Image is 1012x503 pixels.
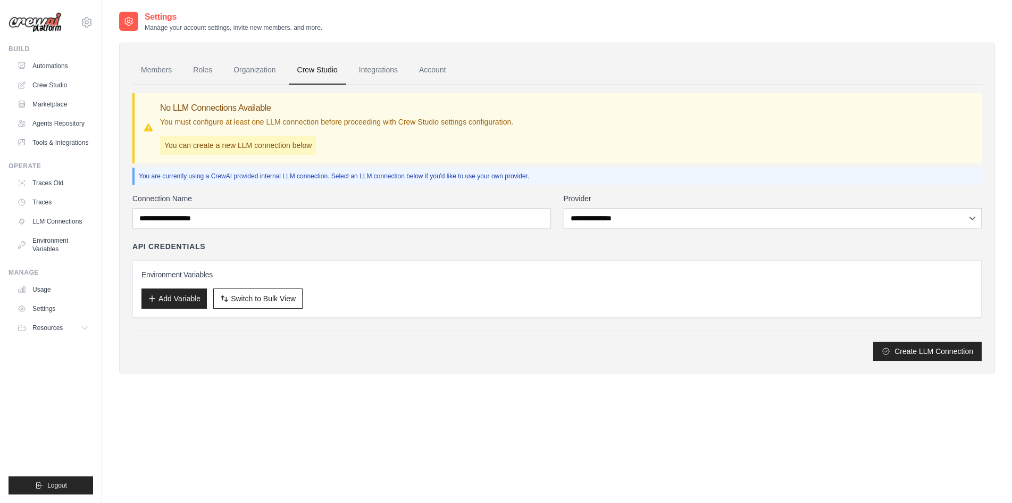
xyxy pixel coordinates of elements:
p: You must configure at least one LLM connection before proceeding with Crew Studio settings config... [160,117,513,127]
button: Logout [9,476,93,494]
button: Add Variable [141,288,207,309]
img: Logo [9,12,62,33]
a: Traces Old [13,175,93,192]
span: Logout [47,481,67,490]
div: Operate [9,162,93,170]
h4: API Credentials [132,241,205,252]
label: Provider [564,193,982,204]
a: Crew Studio [13,77,93,94]
a: Agents Repository [13,115,93,132]
a: Environment Variables [13,232,93,258]
a: Account [411,56,455,85]
p: Manage your account settings, invite new members, and more. [145,23,322,32]
a: Roles [185,56,221,85]
h3: Environment Variables [141,269,973,280]
a: Marketplace [13,96,93,113]
p: You are currently using a CrewAI provided internal LLM connection. Select an LLM connection below... [139,172,977,180]
p: You can create a new LLM connection below [160,136,316,155]
a: Crew Studio [289,56,346,85]
button: Switch to Bulk View [213,288,303,309]
div: Build [9,45,93,53]
a: Integrations [350,56,406,85]
span: Resources [32,324,63,332]
a: Automations [13,57,93,75]
a: Tools & Integrations [13,134,93,151]
h2: Settings [145,11,322,23]
div: Manage [9,268,93,277]
a: Traces [13,194,93,211]
a: Settings [13,300,93,317]
a: Usage [13,281,93,298]
a: Members [132,56,180,85]
button: Resources [13,319,93,336]
span: Switch to Bulk View [231,293,296,304]
button: Create LLM Connection [873,342,982,361]
a: LLM Connections [13,213,93,230]
label: Connection Name [132,193,551,204]
a: Organization [225,56,284,85]
h3: No LLM Connections Available [160,102,513,114]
